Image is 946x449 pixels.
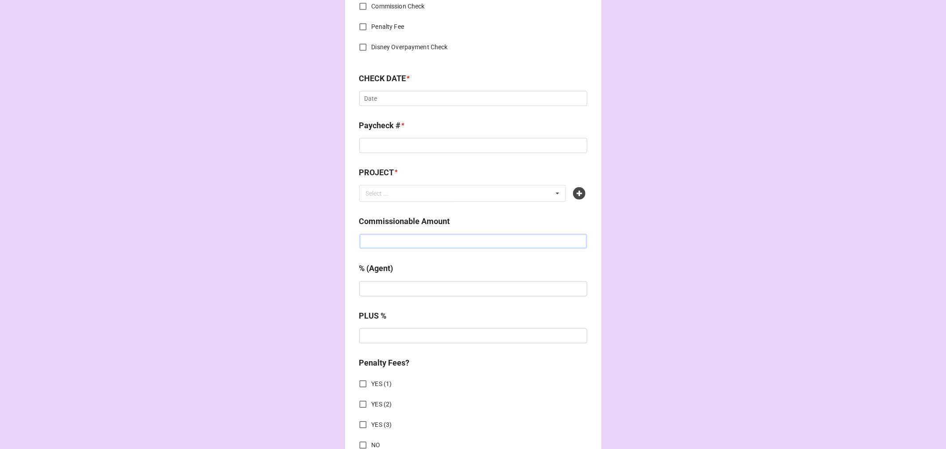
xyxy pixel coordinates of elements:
span: YES (1) [372,379,392,389]
span: Commission Check [372,2,425,11]
label: PLUS % [359,310,387,322]
span: YES (2) [372,400,392,409]
label: Paycheck # [359,119,401,132]
span: YES (3) [372,420,392,429]
label: Penalty Fees? [359,357,410,369]
label: Commissionable Amount [359,215,450,228]
label: PROJECT [359,166,394,179]
label: % (Agent) [359,262,393,275]
input: Date [359,91,587,106]
span: Disney Overpayment Check [372,43,448,52]
span: Penalty Fee [372,22,404,32]
div: Select ... [364,188,402,198]
label: CHECK DATE [359,72,406,85]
